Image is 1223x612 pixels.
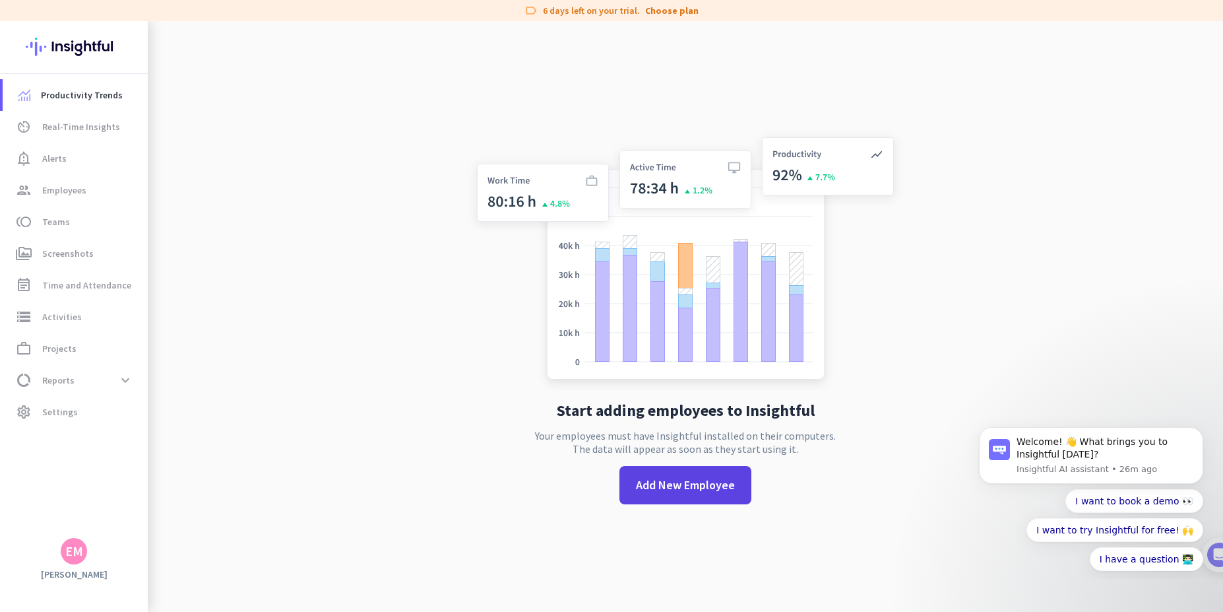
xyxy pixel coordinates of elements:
[557,403,815,419] h2: Start adding employees to Insightful
[959,415,1223,579] iframe: Intercom notifications message
[3,79,148,111] a: menu-itemProductivity Trends
[16,246,32,261] i: perm_media
[3,206,148,238] a: tollTeams
[3,269,148,301] a: event_noteTime and Attendance
[18,89,30,101] img: menu-item
[65,545,83,558] div: EM
[467,129,904,392] img: no-search-results
[16,404,32,420] i: settings
[524,4,538,17] i: label
[3,301,148,333] a: storageActivities
[42,309,82,325] span: Activities
[3,333,148,364] a: work_outlineProjects
[16,119,32,135] i: av_timer
[16,372,32,388] i: data_usage
[3,174,148,206] a: groupEmployees
[41,87,123,103] span: Productivity Trends
[16,309,32,325] i: storage
[42,182,86,198] span: Employees
[42,372,75,388] span: Reports
[16,151,32,166] i: notification_important
[42,246,94,261] span: Screenshots
[26,21,122,73] img: Insightful logo
[3,364,148,396] a: data_usageReportsexpand_more
[16,182,32,198] i: group
[42,404,78,420] span: Settings
[3,111,148,143] a: av_timerReal-Time Insights
[16,341,32,357] i: work_outline
[42,214,70,230] span: Teams
[3,143,148,174] a: notification_importantAlerts
[535,429,836,456] p: Your employees must have Insightful installed on their computers. The data will appear as soon as...
[3,396,148,428] a: settingsSettings
[16,214,32,230] i: toll
[42,341,77,357] span: Projects
[16,277,32,293] i: event_note
[42,277,131,293] span: Time and Attendance
[3,238,148,269] a: perm_mediaScreenshots
[636,477,735,494] span: Add New Employee
[42,151,67,166] span: Alerts
[619,466,751,504] button: Add New Employee
[645,4,699,17] a: Choose plan
[113,368,137,392] button: expand_more
[42,119,120,135] span: Real-Time Insights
